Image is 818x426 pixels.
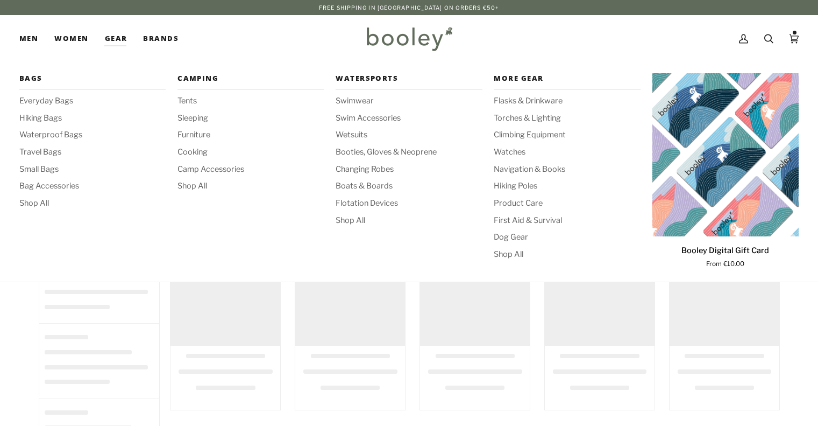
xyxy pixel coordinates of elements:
[46,15,96,62] a: Women
[19,15,46,62] a: Men
[336,146,482,158] a: Booties, Gloves & Neoprene
[177,129,324,141] a: Furniture
[19,146,166,158] a: Travel Bags
[336,73,482,90] a: Watersports
[336,215,482,227] a: Shop All
[177,73,324,84] span: Camping
[362,23,456,54] img: Booley
[681,245,769,257] p: Booley Digital Gift Card
[494,129,640,141] a: Climbing Equipment
[19,198,166,209] a: Shop All
[19,113,166,124] a: Hiking Bags
[494,73,640,90] a: More Gear
[336,129,482,141] a: Wetsuits
[177,180,324,192] a: Shop All
[494,113,640,124] a: Torches & Lighting
[494,146,640,158] a: Watches
[19,129,166,141] a: Waterproof Bags
[336,113,482,124] a: Swim Accessories
[494,164,640,176] a: Navigation & Books
[19,164,166,176] a: Small Bags
[19,180,166,192] a: Bag Accessories
[494,180,640,192] a: Hiking Poles
[494,215,640,227] a: First Aid & Survival
[494,249,640,261] a: Shop All
[177,113,324,124] a: Sleeping
[97,15,136,62] a: Gear
[177,146,324,158] a: Cooking
[177,73,324,90] a: Camping
[706,260,744,269] span: From €10.00
[336,95,482,107] a: Swimwear
[652,73,799,269] product-grid-item: Booley Digital Gift Card
[336,198,482,209] a: Flotation Devices
[177,164,324,176] a: Camp Accessories
[652,73,799,236] a: Booley Digital Gift Card
[54,33,88,44] span: Women
[97,15,136,62] div: Gear Bags Everyday Bags Hiking Bags Waterproof Bags Travel Bags Small Bags Bag Accessories Shop A...
[19,73,166,90] a: Bags
[494,232,640,243] a: Dog Gear
[19,33,38,44] span: Men
[135,15,187,62] a: Brands
[19,95,166,107] a: Everyday Bags
[494,73,640,84] span: More Gear
[143,33,179,44] span: Brands
[336,180,482,192] a: Boats & Boards
[19,73,166,84] span: Bags
[336,73,482,84] span: Watersports
[494,95,640,107] a: Flasks & Drinkware
[652,73,799,236] product-grid-item-variant: €10.00
[494,198,640,209] a: Product Care
[177,95,324,107] a: Tents
[336,164,482,176] a: Changing Robes
[652,241,799,269] a: Booley Digital Gift Card
[319,3,499,12] p: Free Shipping in [GEOGRAPHIC_DATA] on Orders €50+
